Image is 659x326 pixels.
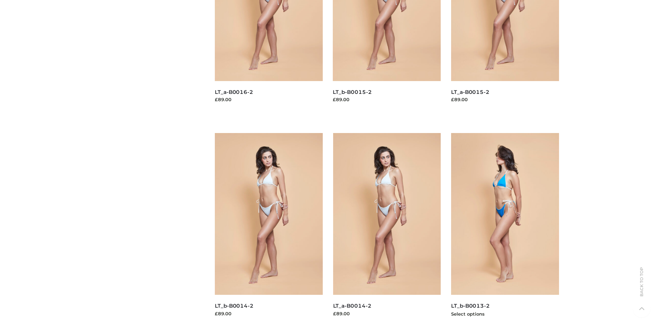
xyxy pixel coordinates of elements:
a: LT_b-B0014-2 [215,302,254,309]
a: LT_b-B0015-2 [333,89,372,95]
div: £89.00 [333,96,441,103]
a: Select options [451,311,485,317]
div: £89.00 [215,310,323,317]
div: £89.00 [451,96,559,103]
a: LT_a-B0014-2 [333,302,372,309]
a: LT_a-B0016-2 [215,89,253,95]
div: £89.00 [215,96,323,103]
div: £89.00 [333,310,441,317]
a: LT_b-B0013-2 [451,302,490,309]
span: Back to top [633,279,650,297]
a: LT_a-B0015-2 [451,89,489,95]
